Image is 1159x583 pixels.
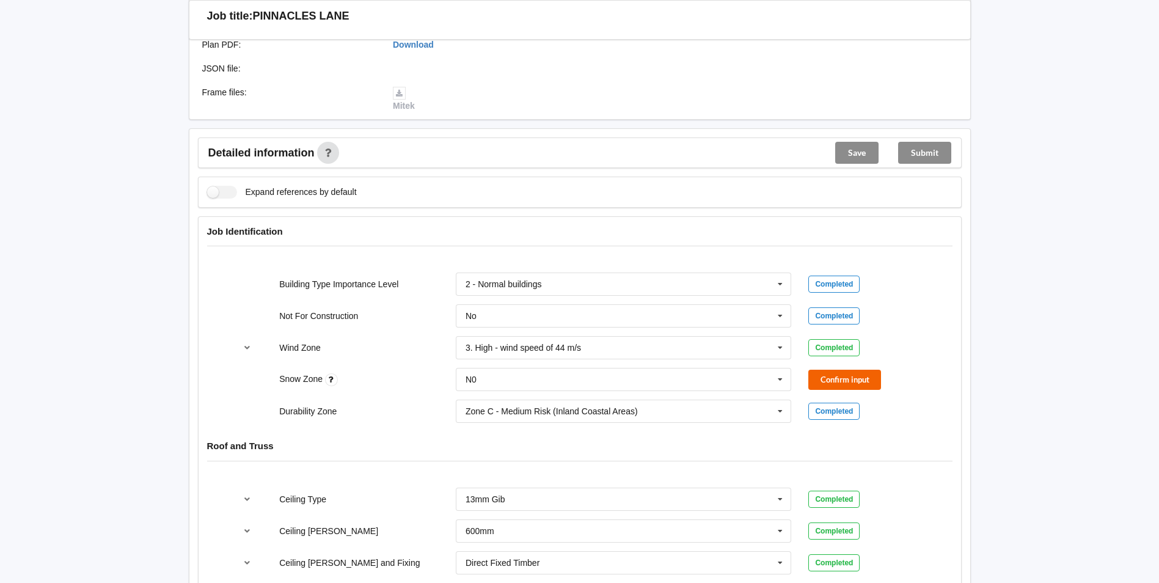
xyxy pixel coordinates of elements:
[235,552,259,574] button: reference-toggle
[235,520,259,542] button: reference-toggle
[194,38,385,51] div: Plan PDF :
[279,494,326,504] label: Ceiling Type
[808,554,860,571] div: Completed
[808,491,860,508] div: Completed
[466,312,477,320] div: No
[253,9,349,23] h3: PINNACLES LANE
[808,307,860,324] div: Completed
[808,522,860,540] div: Completed
[207,186,357,199] label: Expand references by default
[466,527,494,535] div: 600mm
[466,407,638,416] div: Zone C - Medium Risk (Inland Coastal Areas)
[466,495,505,504] div: 13mm Gib
[808,403,860,420] div: Completed
[466,375,477,384] div: N0
[393,87,415,111] a: Mitek
[808,370,881,390] button: Confirm input
[393,40,434,50] a: Download
[194,62,385,75] div: JSON file :
[207,9,253,23] h3: Job title:
[279,279,398,289] label: Building Type Importance Level
[466,280,542,288] div: 2 - Normal buildings
[279,526,378,536] label: Ceiling [PERSON_NAME]
[208,147,315,158] span: Detailed information
[207,440,952,452] h4: Roof and Truss
[194,86,385,112] div: Frame files :
[279,343,321,353] label: Wind Zone
[207,226,952,237] h4: Job Identification
[279,311,358,321] label: Not For Construction
[808,276,860,293] div: Completed
[279,558,420,568] label: Ceiling [PERSON_NAME] and Fixing
[466,343,581,352] div: 3. High - wind speed of 44 m/s
[235,488,259,510] button: reference-toggle
[279,374,325,384] label: Snow Zone
[808,339,860,356] div: Completed
[279,406,337,416] label: Durability Zone
[466,559,539,567] div: Direct Fixed Timber
[235,337,259,359] button: reference-toggle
